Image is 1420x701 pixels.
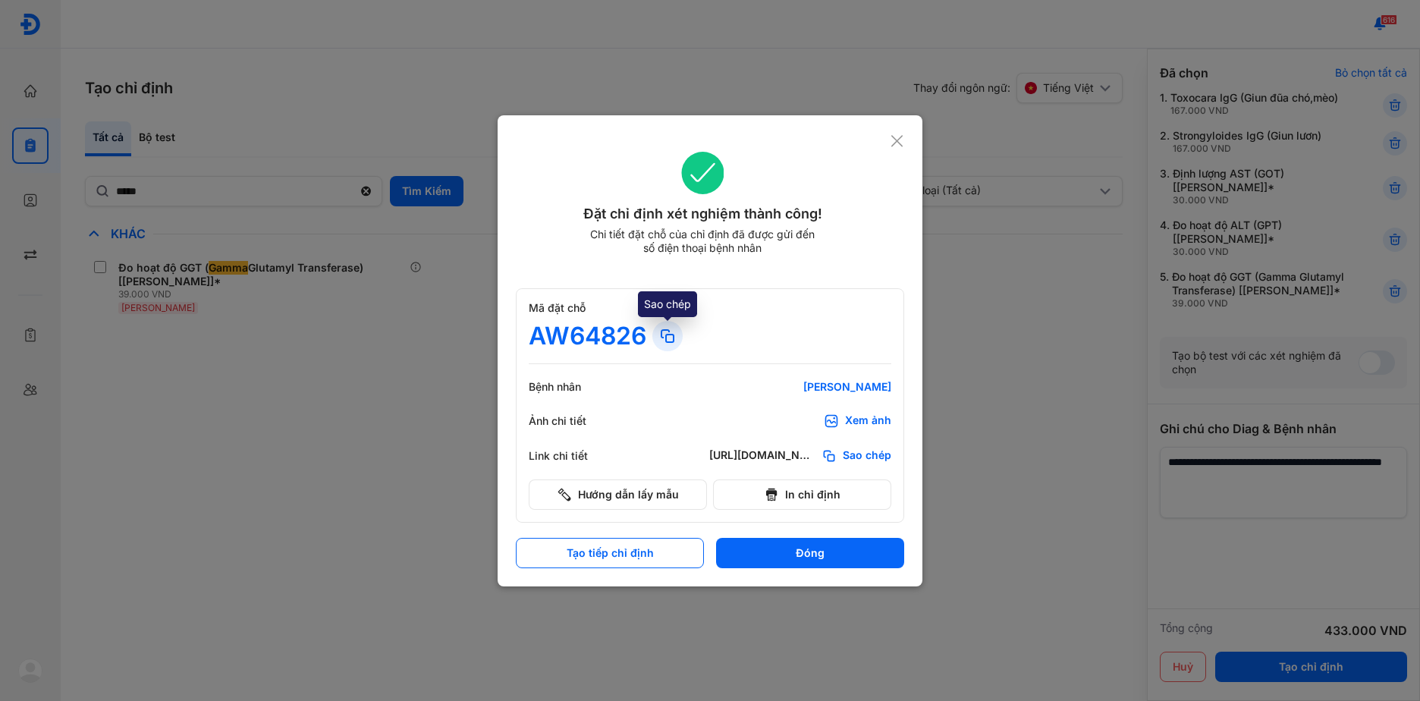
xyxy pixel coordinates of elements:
div: [PERSON_NAME] [709,380,891,394]
div: Chi tiết đặt chỗ của chỉ định đã được gửi đến số điện thoại bệnh nhân [583,228,822,255]
button: Đóng [716,538,904,568]
button: Hướng dẫn lấy mẫu [529,479,707,510]
div: Link chi tiết [529,449,620,463]
div: Bệnh nhân [529,380,620,394]
div: Đặt chỉ định xét nghiệm thành công! [516,203,890,225]
button: Tạo tiếp chỉ định [516,538,704,568]
div: Ảnh chi tiết [529,414,620,428]
div: Mã đặt chỗ [529,301,891,315]
span: Sao chép [843,448,891,464]
div: AW64826 [529,321,646,351]
div: [URL][DOMAIN_NAME] [709,448,815,464]
div: Xem ảnh [845,413,891,429]
button: In chỉ định [713,479,891,510]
